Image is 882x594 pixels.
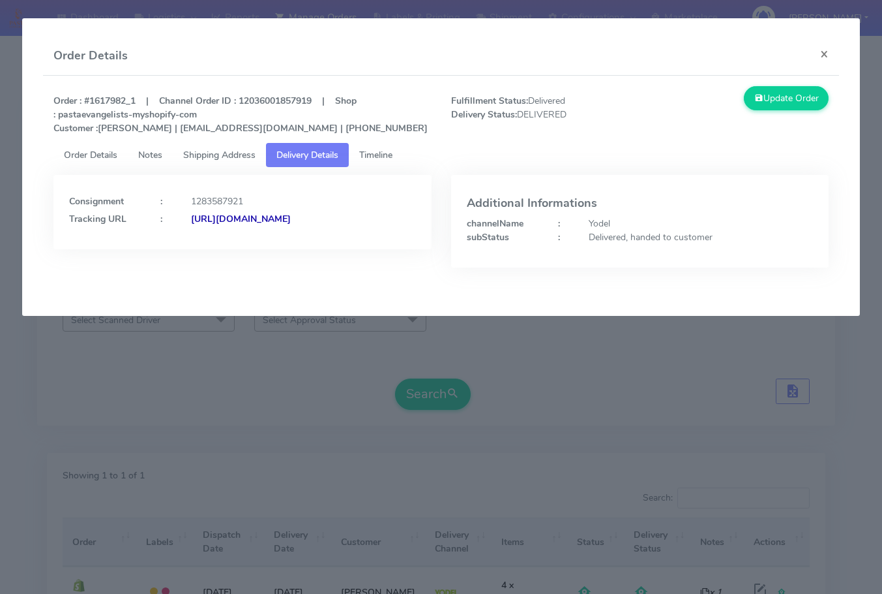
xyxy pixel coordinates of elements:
[276,149,338,161] span: Delivery Details
[579,217,823,230] div: Yodel
[810,37,839,71] button: Close
[69,195,124,208] strong: Consignment
[467,231,509,243] strong: subStatus
[744,86,829,110] button: Update Order
[467,217,523,230] strong: channelName
[191,213,291,225] strong: [URL][DOMAIN_NAME]
[53,143,829,167] ul: Tabs
[53,122,98,134] strong: Customer :
[359,149,392,161] span: Timeline
[64,149,117,161] span: Order Details
[160,213,162,225] strong: :
[138,149,162,161] span: Notes
[451,108,517,121] strong: Delivery Status:
[441,94,640,135] span: Delivered DELIVERED
[53,47,128,65] h4: Order Details
[558,217,560,230] strong: :
[467,197,814,210] h4: Additional Informations
[160,195,162,208] strong: :
[579,230,823,244] div: Delivered, handed to customer
[69,213,126,225] strong: Tracking URL
[181,195,425,208] div: 1283587921
[451,95,528,107] strong: Fulfillment Status:
[183,149,256,161] span: Shipping Address
[558,231,560,243] strong: :
[53,95,428,134] strong: Order : #1617982_1 | Channel Order ID : 12036001857919 | Shop : pastaevangelists-myshopify-com [P...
